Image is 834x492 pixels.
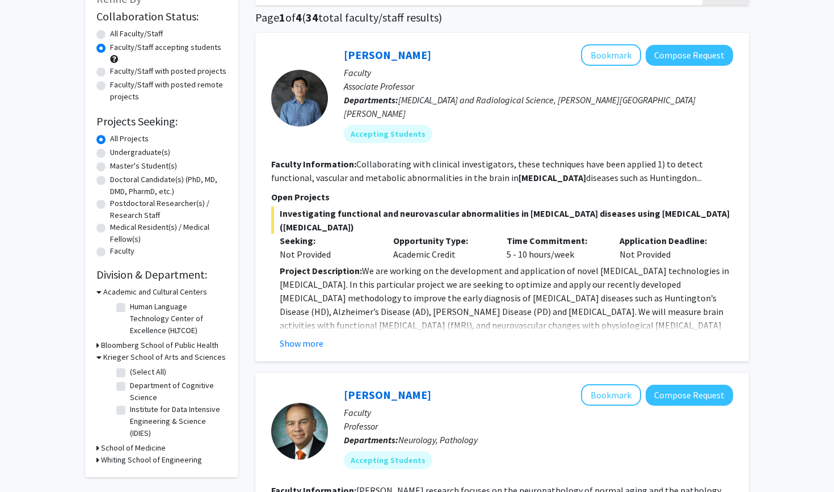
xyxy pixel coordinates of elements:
[271,158,703,183] fg-read-more: Collaborating with clinical investigators, these techniques have been applied 1) to detect functi...
[507,234,603,247] p: Time Commitment:
[385,234,498,261] div: Academic Credit
[110,65,226,77] label: Faculty/Staff with posted projects
[130,366,166,378] label: (Select All)
[498,234,612,261] div: 5 - 10 hours/week
[280,337,323,350] button: Show more
[110,160,177,172] label: Master's Student(s)
[296,10,302,24] span: 4
[96,10,227,23] h2: Collaboration Status:
[344,419,733,433] p: Professor
[110,28,163,40] label: All Faculty/Staff
[103,351,226,363] h3: Krieger School of Arts and Sciences
[96,268,227,281] h2: Division & Department:
[96,115,227,128] h2: Projects Seeking:
[344,94,398,106] b: Departments:
[101,442,166,454] h3: School of Medicine
[344,66,733,79] p: Faculty
[344,94,696,119] span: [MEDICAL_DATA] and Radiological Science, [PERSON_NAME][GEOGRAPHIC_DATA][PERSON_NAME]
[620,234,716,247] p: Application Deadline:
[344,451,432,469] mat-chip: Accepting Students
[393,234,490,247] p: Opportunity Type:
[280,265,362,276] strong: Project Description:
[110,133,149,145] label: All Projects
[279,10,285,24] span: 1
[344,79,733,93] p: Associate Professor
[280,234,376,247] p: Seeking:
[271,207,733,234] span: Investigating functional and neurovascular abnormalities in [MEDICAL_DATA] diseases using [MEDICA...
[344,406,733,419] p: Faculty
[271,158,356,170] b: Faculty Information:
[519,172,586,183] b: [MEDICAL_DATA]
[110,79,227,103] label: Faculty/Staff with posted remote projects
[344,48,431,62] a: [PERSON_NAME]
[110,197,227,221] label: Postdoctoral Researcher(s) / Research Staff
[271,190,733,204] p: Open Projects
[611,234,725,261] div: Not Provided
[130,403,224,439] label: Institute for Data Intensive Engineering & Science (IDIES)
[344,434,398,445] b: Departments:
[280,247,376,261] div: Not Provided
[398,434,478,445] span: Neurology, Pathology
[646,45,733,66] button: Compose Request to Jun Hua
[130,301,224,337] label: Human Language Technology Center of Excellence (HLTCOE)
[130,380,224,403] label: Department of Cognitive Science
[101,339,218,351] h3: Bloomberg School of Public Health
[110,221,227,245] label: Medical Resident(s) / Medical Fellow(s)
[110,245,134,257] label: Faculty
[280,264,733,346] p: We are working on the development and application of novel [MEDICAL_DATA] technologies in [MEDICA...
[581,44,641,66] button: Add Jun Hua to Bookmarks
[344,388,431,402] a: [PERSON_NAME]
[255,11,749,24] h1: Page of ( total faculty/staff results)
[646,385,733,406] button: Compose Request to Juan Troncoso
[110,41,221,53] label: Faculty/Staff accepting students
[101,454,202,466] h3: Whiting School of Engineering
[9,441,48,483] iframe: Chat
[110,174,227,197] label: Doctoral Candidate(s) (PhD, MD, DMD, PharmD, etc.)
[306,10,318,24] span: 34
[110,146,170,158] label: Undergraduate(s)
[103,286,207,298] h3: Academic and Cultural Centers
[344,125,432,143] mat-chip: Accepting Students
[581,384,641,406] button: Add Juan Troncoso to Bookmarks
